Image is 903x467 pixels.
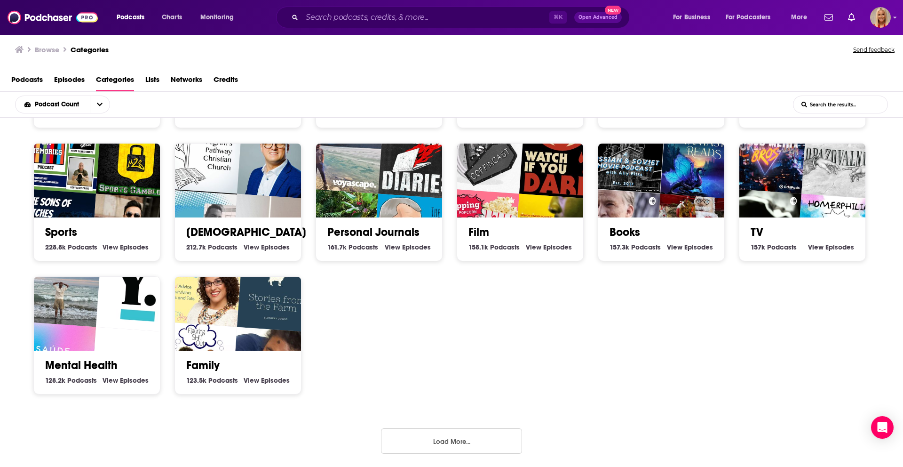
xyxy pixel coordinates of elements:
a: View TV Episodes [808,243,854,251]
span: More [791,11,807,24]
img: Finding Fantasy Reads [660,118,741,199]
img: Watch If You Dare [519,118,600,199]
button: open menu [90,96,110,113]
a: Mental Health [45,358,118,372]
span: Categories [96,72,134,91]
span: Podcasts [11,72,43,91]
button: Open AdvancedNew [574,12,622,23]
button: open menu [720,10,784,25]
a: View Film Episodes [526,243,572,251]
div: Football Kit Memories [21,113,102,194]
span: 123.5k [186,376,206,385]
a: Categories [71,45,109,54]
a: Show notifications dropdown [821,9,837,25]
span: Podcasts [349,243,378,251]
span: For Business [673,11,710,24]
button: open menu [666,10,722,25]
span: View [808,243,824,251]
span: View [103,243,118,251]
a: Books [610,225,640,239]
a: Family [186,358,220,372]
span: Episodes [261,376,290,385]
a: [DEMOGRAPHIC_DATA] [186,225,306,239]
img: Joy in Chaos Podcast [162,246,243,327]
button: open menu [110,10,157,25]
input: Search podcasts, credits, & more... [302,10,549,25]
img: Pilgrim's Pathway Ministries [162,113,243,194]
a: TV [751,225,763,239]
a: 123.5k Family Podcasts [186,376,238,385]
span: 157k [751,243,765,251]
span: Podcasts [208,376,238,385]
span: Episodes [825,243,854,251]
span: 157.3k [610,243,629,251]
a: Show notifications dropdown [844,9,859,25]
span: Logged in as KymberleeBolden [870,7,891,28]
span: 128.2k [45,376,65,385]
span: Monitoring [200,11,234,24]
span: Charts [162,11,182,24]
span: View [526,243,541,251]
span: For Podcasters [726,11,771,24]
img: Gracefully Imperfect [21,246,102,327]
span: Open Advanced [578,15,618,20]
a: 161.7k Personal Journals Podcasts [327,243,378,251]
span: Episodes [684,243,713,251]
button: open menu [16,101,90,108]
span: View [244,243,259,251]
span: Podcasts [208,243,238,251]
span: Episodes [261,243,290,251]
span: Lists [145,72,159,91]
div: Search podcasts, credits, & more... [285,7,639,28]
button: Load More... [381,428,522,454]
a: 157k TV Podcasts [751,243,797,251]
span: View [385,243,400,251]
div: Super Media Bros Podcast [726,113,807,194]
a: Sports [45,225,77,239]
span: New [605,6,622,15]
span: Episodes [120,376,149,385]
span: Episodes [54,72,85,91]
img: Rediscover the Gospel [237,118,318,199]
a: View Sports Episodes [103,243,149,251]
span: Episodes [120,243,149,251]
a: 212.7k [DEMOGRAPHIC_DATA] Podcasts [186,243,238,251]
a: Networks [171,72,202,91]
span: Podcasts [767,243,797,251]
img: Coffincast [444,113,525,194]
div: Stories From The Farm [237,251,318,332]
h2: Choose List sort [15,96,125,113]
div: Darknet Diaries [378,118,459,199]
img: Menace 2 Picks Sports Gambling [96,118,177,199]
button: open menu [784,10,819,25]
img: Youth Inc - a new way to learn [96,251,177,332]
div: A Russian & Soviet Movie Podcast with Ally Pitts [585,113,666,194]
span: View [244,376,259,385]
a: 128.2k Mental Health Podcasts [45,376,97,385]
img: Winging It Travel Podcast [303,113,384,194]
span: Podcasts [631,243,661,251]
img: Opazovalnica [801,118,882,199]
button: Show profile menu [870,7,891,28]
img: User Profile [870,7,891,28]
button: open menu [194,10,246,25]
h3: Browse [35,45,59,54]
span: View [103,376,118,385]
span: 212.7k [186,243,206,251]
span: 158.1k [468,243,488,251]
a: View Books Episodes [667,243,713,251]
a: Credits [214,72,238,91]
a: View Personal Journals Episodes [385,243,431,251]
span: Podcasts [68,243,97,251]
